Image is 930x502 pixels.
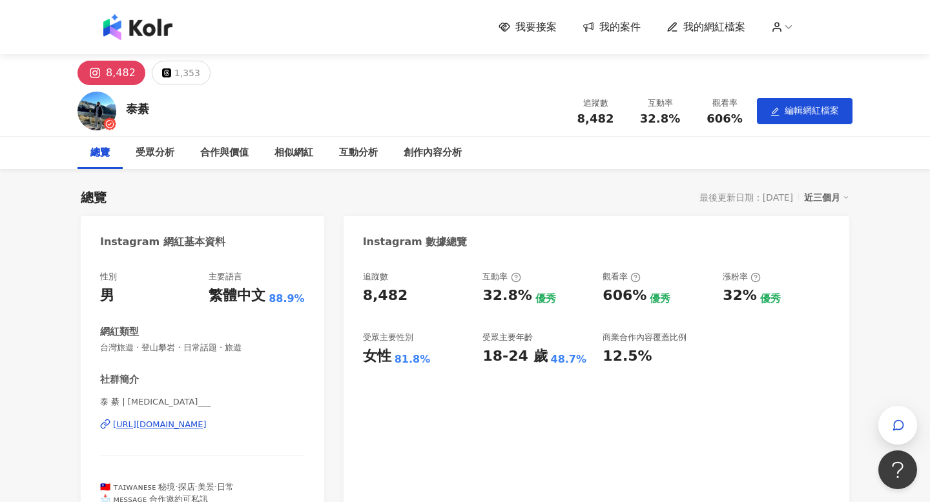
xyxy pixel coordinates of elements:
[683,20,745,34] span: 我的網紅檔案
[174,64,200,82] div: 1,353
[603,286,646,306] div: 606%
[152,61,211,85] button: 1,353
[363,332,413,343] div: 受眾主要性別
[100,396,305,408] span: 泰 綦 | [MEDICAL_DATA]___
[603,346,652,366] div: 12.5%
[577,112,614,125] span: 8,482
[209,286,265,306] div: 繁體中文
[770,107,780,116] span: edit
[90,145,110,161] div: 總覽
[113,419,207,430] div: [URL][DOMAIN_NAME]
[482,286,532,306] div: 32.8%
[100,325,139,339] div: 網紅類型
[339,145,378,161] div: 互動分析
[363,271,388,283] div: 追蹤數
[723,271,761,283] div: 漲粉率
[363,286,408,306] div: 8,482
[404,145,462,161] div: 創作內容分析
[77,61,145,85] button: 8,482
[757,98,852,124] button: edit編輯網紅檔案
[515,20,557,34] span: 我要接案
[363,346,391,366] div: 女性
[878,450,917,489] iframe: Help Scout Beacon - Open
[551,352,587,366] div: 48.7%
[699,192,793,203] div: 最後更新日期：[DATE]
[603,271,641,283] div: 觀看率
[571,97,620,110] div: 追蹤數
[482,346,547,366] div: 18-24 歲
[785,105,839,115] span: 編輯網紅檔案
[395,352,431,366] div: 81.8%
[723,286,757,306] div: 32%
[707,112,743,125] span: 606%
[583,20,641,34] a: 我的案件
[499,20,557,34] a: 我要接案
[100,286,114,306] div: 男
[599,20,641,34] span: 我的案件
[804,189,849,206] div: 近三個月
[482,271,521,283] div: 互動率
[640,112,680,125] span: 32.8%
[136,145,174,161] div: 受眾分析
[103,14,172,40] img: logo
[106,64,136,82] div: 8,482
[635,97,685,110] div: 互動率
[603,332,687,343] div: 商業合作內容覆蓋比例
[126,101,149,117] div: 泰綦
[77,92,116,130] img: KOL Avatar
[200,145,249,161] div: 合作與價值
[274,145,313,161] div: 相似網紅
[209,271,242,283] div: 主要語言
[700,97,749,110] div: 觀看率
[535,292,556,306] div: 優秀
[100,419,305,430] a: [URL][DOMAIN_NAME]
[100,235,225,249] div: Instagram 網紅基本資料
[100,342,305,354] span: 台灣旅遊 · 登山攀岩 · 日常話題 · 旅遊
[482,332,533,343] div: 受眾主要年齡
[100,271,117,283] div: 性別
[666,20,745,34] a: 我的網紅檔案
[269,292,305,306] span: 88.9%
[100,373,139,387] div: 社群簡介
[650,292,670,306] div: 優秀
[760,292,781,306] div: 優秀
[81,188,107,206] div: 總覽
[363,235,468,249] div: Instagram 數據總覽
